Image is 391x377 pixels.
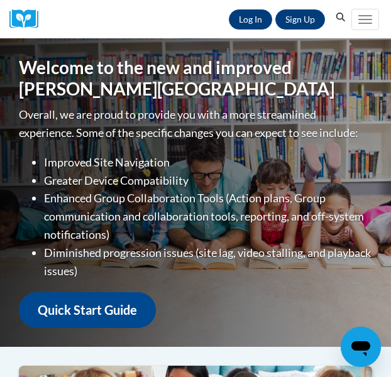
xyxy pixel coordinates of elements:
[44,189,372,243] li: Enhanced Group Collaboration Tools (Action plans, Group communication and collaboration tools, re...
[341,327,381,367] iframe: Button to launch messaging window
[9,9,47,29] img: Logo brand
[229,9,272,30] a: Log In
[9,9,47,29] a: Cox Campus
[19,57,372,99] h1: Welcome to the new and improved [PERSON_NAME][GEOGRAPHIC_DATA]
[331,10,350,25] button: Search
[44,153,372,172] li: Improved Site Navigation
[19,292,156,328] a: Quick Start Guide
[275,9,325,30] a: Register
[44,172,372,190] li: Greater Device Compatibility
[19,106,372,142] p: Overall, we are proud to provide you with a more streamlined experience. Some of the specific cha...
[44,244,372,280] li: Diminished progression issues (site lag, video stalling, and playback issues)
